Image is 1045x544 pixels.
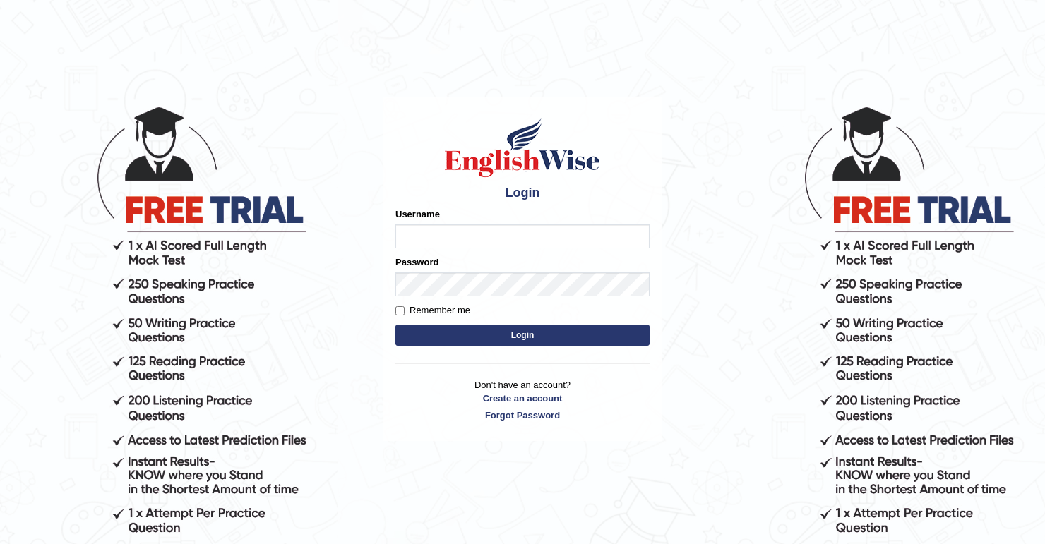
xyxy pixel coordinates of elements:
a: Create an account [395,392,650,405]
a: Forgot Password [395,409,650,422]
input: Remember me [395,306,405,315]
label: Username [395,207,440,221]
label: Remember me [395,303,470,318]
h4: Login [395,186,650,200]
p: Don't have an account? [395,378,650,422]
img: Logo of English Wise sign in for intelligent practice with AI [442,116,603,179]
button: Login [395,325,650,346]
label: Password [395,255,438,269]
